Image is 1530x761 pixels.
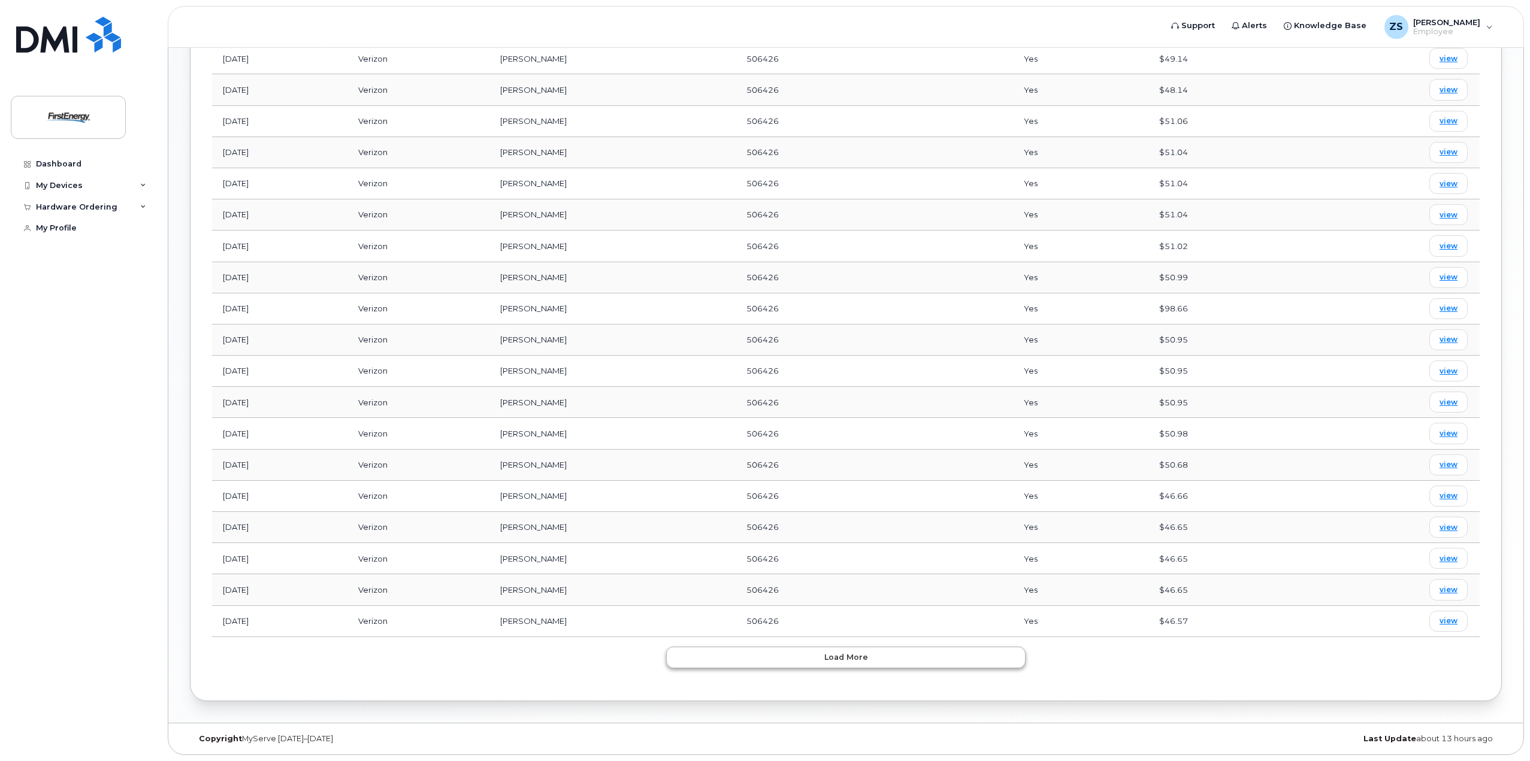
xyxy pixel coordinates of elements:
[1440,53,1458,64] span: view
[746,554,779,563] span: 506426
[1159,397,1298,408] div: $50.95
[1440,616,1458,626] span: view
[1159,209,1298,220] div: $51.04
[1429,329,1468,350] a: view
[489,43,735,74] td: [PERSON_NAME]
[746,491,779,501] span: 506426
[489,199,735,231] td: [PERSON_NAME]
[1159,53,1298,65] div: $49.14
[212,262,347,293] td: [DATE]
[1429,611,1468,632] a: view
[1159,553,1298,565] div: $46.65
[1013,168,1148,199] td: Yes
[1275,14,1375,38] a: Knowledge Base
[1440,459,1458,470] span: view
[1429,79,1468,100] a: view
[746,522,779,532] span: 506426
[212,512,347,543] td: [DATE]
[746,304,779,313] span: 506426
[1440,397,1458,408] span: view
[489,606,735,637] td: [PERSON_NAME]
[1242,20,1267,32] span: Alerts
[1440,241,1458,251] span: view
[1440,522,1458,533] span: view
[1013,481,1148,512] td: Yes
[1440,428,1458,439] span: view
[347,106,489,137] td: Verizon
[347,137,489,168] td: Verizon
[746,210,779,219] span: 506426
[1013,231,1148,262] td: Yes
[1159,147,1298,158] div: $51.04
[1065,734,1502,744] div: about 13 hours ago
[746,398,779,407] span: 506426
[1159,365,1298,377] div: $50.95
[1429,298,1468,319] a: view
[489,543,735,574] td: [PERSON_NAME]
[1159,490,1298,502] div: $46.66
[1440,178,1458,189] span: view
[347,74,489,105] td: Verizon
[1440,584,1458,595] span: view
[1013,418,1148,449] td: Yes
[1363,734,1416,743] strong: Last Update
[1159,116,1298,127] div: $51.06
[746,178,779,188] span: 506426
[347,231,489,262] td: Verizon
[489,106,735,137] td: [PERSON_NAME]
[1159,334,1298,345] div: $50.95
[746,116,779,126] span: 506426
[1159,241,1298,252] div: $51.02
[1013,293,1148,325] td: Yes
[746,585,779,595] span: 506426
[1159,616,1298,627] div: $46.57
[1440,84,1458,95] span: view
[1429,423,1468,444] a: view
[1013,574,1148,605] td: Yes
[489,262,735,293] td: [PERSON_NAME]
[1223,14,1275,38] a: Alerts
[1478,709,1521,752] iframe: Messenger Launcher
[489,512,735,543] td: [PERSON_NAME]
[489,325,735,356] td: [PERSON_NAME]
[489,293,735,325] td: [PERSON_NAME]
[1413,17,1480,27] span: [PERSON_NAME]
[1429,235,1468,256] a: view
[1440,272,1458,283] span: view
[347,199,489,231] td: Verizon
[1159,272,1298,283] div: $50.99
[1429,454,1468,475] a: view
[746,429,779,438] span: 506426
[347,606,489,637] td: Verizon
[489,418,735,449] td: [PERSON_NAME]
[666,647,1026,668] button: Load more
[1013,262,1148,293] td: Yes
[347,293,489,325] td: Verizon
[1013,106,1148,137] td: Yes
[347,418,489,449] td: Verizon
[1429,579,1468,600] a: view
[489,387,735,418] td: [PERSON_NAME]
[1440,147,1458,157] span: view
[212,450,347,481] td: [DATE]
[1429,517,1468,538] a: view
[746,335,779,344] span: 506426
[347,168,489,199] td: Verizon
[1440,210,1458,220] span: view
[1429,392,1468,413] a: view
[1429,486,1468,507] a: view
[1429,173,1468,194] a: view
[1013,137,1148,168] td: Yes
[489,231,735,262] td: [PERSON_NAME]
[1013,606,1148,637] td: Yes
[1159,303,1298,314] div: $98.66
[1429,111,1468,132] a: view
[347,450,489,481] td: Verizon
[212,325,347,356] td: [DATE]
[212,574,347,605] td: [DATE]
[212,606,347,637] td: [DATE]
[1013,74,1148,105] td: Yes
[1389,20,1403,34] span: ZS
[347,481,489,512] td: Verizon
[746,85,779,95] span: 506426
